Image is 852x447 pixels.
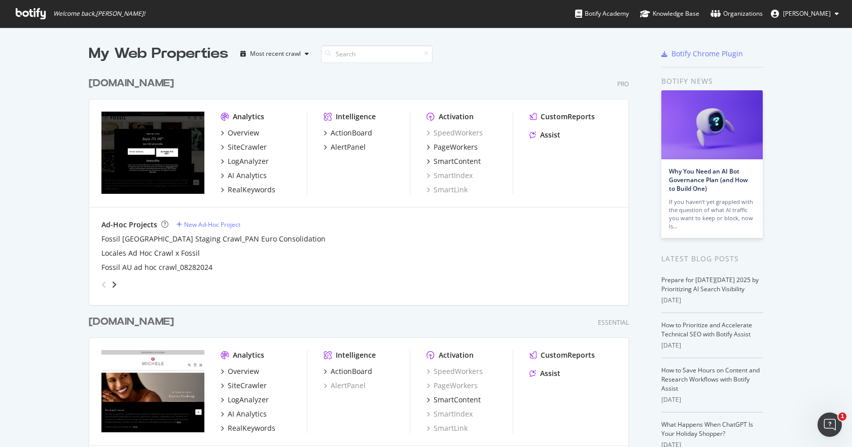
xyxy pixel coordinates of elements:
div: LogAnalyzer [228,395,269,405]
a: SmartLink [427,185,468,195]
a: RealKeywords [221,423,275,433]
a: [DOMAIN_NAME] [89,315,178,329]
a: Fossil AU ad hoc crawl_08282024 [101,262,212,272]
a: CustomReports [529,112,595,122]
span: 1 [838,412,846,421]
div: angle-right [111,280,118,290]
a: ActionBoard [324,128,372,138]
div: angle-left [97,277,111,293]
a: SmartContent [427,395,481,405]
iframe: Intercom live chat [818,412,842,437]
div: Analytics [233,112,264,122]
a: SpeedWorkers [427,366,483,376]
div: Activation [439,112,474,122]
a: AlertPanel [324,381,366,391]
span: Welcome back, [PERSON_NAME] ! [53,10,145,18]
a: PageWorkers [427,381,478,391]
a: Botify Chrome Plugin [661,49,743,59]
input: Search [321,45,433,63]
a: SmartIndex [427,409,473,419]
a: SmartIndex [427,170,473,181]
a: SmartContent [427,156,481,166]
div: AI Analytics [228,409,267,419]
div: Knowledge Base [640,9,699,19]
div: SmartContent [434,156,481,166]
div: Assist [540,368,560,379]
div: RealKeywords [228,185,275,195]
div: New Ad-Hoc Project [184,220,240,229]
div: AlertPanel [331,142,366,152]
a: Overview [221,128,259,138]
a: [DOMAIN_NAME] [89,76,178,91]
img: Fossil.com [101,112,204,194]
a: AlertPanel [324,142,366,152]
a: ActionBoard [324,366,372,376]
a: How to Save Hours on Content and Research Workflows with Botify Assist [661,366,760,393]
a: AI Analytics [221,170,267,181]
div: Activation [439,350,474,360]
a: LogAnalyzer [221,156,269,166]
div: ActionBoard [331,128,372,138]
div: SmartContent [434,395,481,405]
div: Botify Academy [575,9,629,19]
a: Fossil [GEOGRAPHIC_DATA] Staging Crawl_PAN Euro Consolidation [101,234,326,244]
div: SiteCrawler [228,142,267,152]
a: PageWorkers [427,142,478,152]
div: RealKeywords [228,423,275,433]
img: Why You Need an AI Bot Governance Plan (and How to Build One) [661,90,763,159]
span: Elena Tylaweny Tuseo [783,9,831,18]
a: How to Prioritize and Accelerate Technical SEO with Botify Assist [661,321,752,338]
a: Prepare for [DATE][DATE] 2025 by Prioritizing AI Search Visibility [661,276,759,293]
a: AI Analytics [221,409,267,419]
div: Intelligence [336,350,376,360]
a: SmartLink [427,423,468,433]
a: CustomReports [529,350,595,360]
a: SpeedWorkers [427,128,483,138]
a: RealKeywords [221,185,275,195]
a: Locales Ad Hoc Crawl x Fossil [101,248,200,258]
div: Latest Blog Posts [661,253,763,264]
div: [DATE] [661,296,763,305]
a: LogAnalyzer [221,395,269,405]
div: [DATE] [661,341,763,350]
div: CustomReports [541,350,595,360]
a: SiteCrawler [221,381,267,391]
a: What Happens When ChatGPT Is Your Holiday Shopper? [661,420,753,438]
div: Overview [228,128,259,138]
a: Overview [221,366,259,376]
div: Assist [540,130,560,140]
div: Botify Chrome Plugin [671,49,743,59]
div: Organizations [711,9,763,19]
div: Essential [598,318,629,327]
div: Ad-Hoc Projects [101,220,157,230]
a: Assist [529,130,560,140]
div: Analytics [233,350,264,360]
div: CustomReports [541,112,595,122]
a: SiteCrawler [221,142,267,152]
div: PageWorkers [434,142,478,152]
div: Pro [617,80,629,88]
div: Overview [228,366,259,376]
div: SiteCrawler [228,381,267,391]
div: [DOMAIN_NAME] [89,315,174,329]
div: Botify news [661,76,763,87]
div: My Web Properties [89,44,228,64]
div: AI Analytics [228,170,267,181]
div: [DOMAIN_NAME] [89,76,174,91]
div: Most recent crawl [250,51,301,57]
a: New Ad-Hoc Project [176,220,240,229]
div: [DATE] [661,395,763,404]
div: If you haven’t yet grappled with the question of what AI traffic you want to keep or block, now is… [669,198,755,230]
div: LogAnalyzer [228,156,269,166]
button: Most recent crawl [236,46,313,62]
div: Intelligence [336,112,376,122]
